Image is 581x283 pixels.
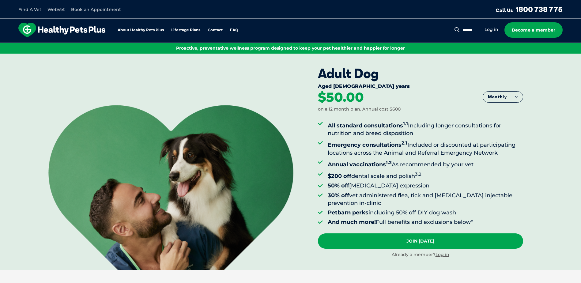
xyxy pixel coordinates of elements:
a: FAQ [230,28,238,32]
li: As recommended by your vet [328,159,523,168]
li: Full benefits and exclusions below* [328,218,523,226]
li: vet administered flea, tick and [MEDICAL_DATA] injectable prevention in-clinic [328,192,523,207]
a: WebVet [47,7,65,12]
img: hpp-logo [18,23,105,37]
img: <br /> <b>Warning</b>: Undefined variable $title in <b>/var/www/html/current/codepool/wp-content/... [48,105,293,270]
div: on a 12 month plan. Annual cost $600 [318,106,401,112]
sup: 2.1 [402,140,407,146]
div: Aged [DEMOGRAPHIC_DATA] years [318,83,523,91]
a: Lifestage Plans [171,28,200,32]
li: Included or discounted at participating locations across the Animal and Referral Emergency Network [328,139,523,157]
a: Log in [436,252,449,257]
strong: 50% off [328,182,349,189]
strong: 30% off [328,192,349,199]
a: Book an Appointment [71,7,121,12]
button: Monthly [483,92,523,103]
strong: Annual vaccinations [328,161,392,168]
a: Call Us1800 738 775 [496,5,563,14]
span: Proactive, preventative wellness program designed to keep your pet healthier and happier for longer [176,45,405,51]
sup: 1.2 [386,160,392,165]
span: Call Us [496,7,513,13]
a: Join [DATE] [318,233,523,249]
strong: Emergency consultations [328,141,407,148]
a: Find A Vet [18,7,41,12]
strong: And much more! [328,219,376,225]
li: including 50% off DIY dog wash [328,209,523,217]
a: Log in [485,27,498,32]
div: Already a member? [318,252,523,258]
li: [MEDICAL_DATA] expression [328,182,523,190]
div: Adult Dog [318,66,523,81]
li: Including longer consultations for nutrition and breed disposition [328,120,523,137]
strong: All standard consultations [328,122,408,129]
a: About Healthy Pets Plus [118,28,164,32]
button: Search [453,27,461,33]
sup: 1.1 [403,121,408,126]
sup: 3.2 [415,171,421,177]
strong: Petbarn perks [328,209,368,216]
a: Become a member [504,22,563,38]
strong: $200 off [328,173,351,179]
a: Contact [208,28,223,32]
li: dental scale and polish [328,170,523,180]
div: $50.00 [318,91,364,104]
